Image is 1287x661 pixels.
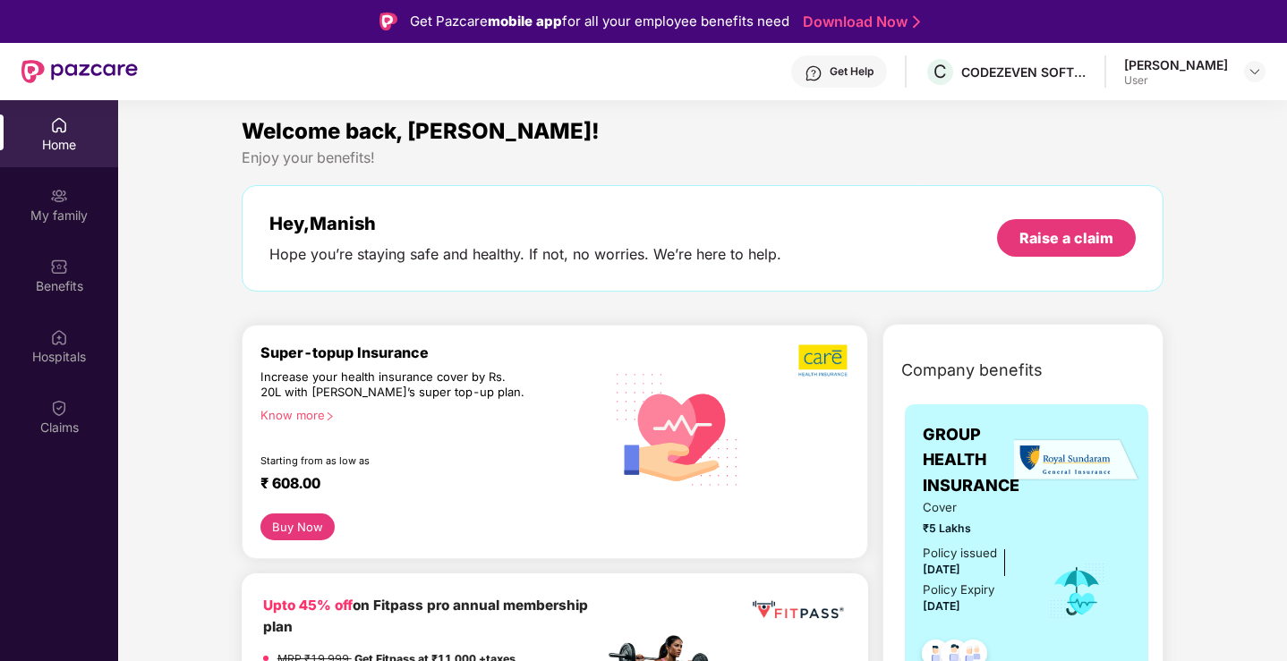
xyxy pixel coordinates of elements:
[50,258,68,275] img: svg+xml;base64,PHN2ZyBpZD0iQmVuZWZpdHMiIHhtbG5zPSJodHRwOi8vd3d3LnczLm9yZy8yMDAwL3N2ZyIgd2lkdGg9Ij...
[21,60,138,83] img: New Pazcare Logo
[50,116,68,134] img: svg+xml;base64,PHN2ZyBpZD0iSG9tZSIgeG1sbnM9Imh0dHA6Ly93d3cudzMub3JnLzIwMDAvc3ZnIiB3aWR0aD0iMjAiIG...
[913,13,920,31] img: Stroke
[263,597,588,635] b: on Fitpass pro annual membership plan
[488,13,562,30] strong: mobile app
[263,597,353,614] b: Upto 45% off
[805,64,822,82] img: svg+xml;base64,PHN2ZyBpZD0iSGVscC0zMngzMiIgeG1sbnM9Imh0dHA6Ly93d3cudzMub3JnLzIwMDAvc3ZnIiB3aWR0aD...
[242,148,1164,167] div: Enjoy your benefits!
[901,358,1043,383] span: Company benefits
[830,64,874,79] div: Get Help
[923,520,1024,537] span: ₹5 Lakhs
[1124,73,1228,88] div: User
[1014,438,1139,482] img: insurerLogo
[798,343,849,377] img: b5dec4f62d2307b9de63beb79f102df3.png
[269,213,781,234] div: Hey, Manish
[923,422,1024,498] span: GROUP HEALTH INSURANCE
[923,563,960,576] span: [DATE]
[260,474,586,496] div: ₹ 608.00
[50,399,68,417] img: svg+xml;base64,PHN2ZyBpZD0iQ2xhaW0iIHhtbG5zPSJodHRwOi8vd3d3LnczLm9yZy8yMDAwL3N2ZyIgd2lkdGg9IjIwIi...
[749,595,847,625] img: fppp.png
[260,408,593,420] div: Know more
[1124,56,1228,73] div: [PERSON_NAME]
[1048,562,1106,621] img: icon
[923,544,997,563] div: Policy issued
[260,343,604,361] div: Super-topup Insurance
[379,13,397,30] img: Logo
[260,369,527,401] div: Increase your health insurance cover by Rs. 20L with [PERSON_NAME]’s super top-up plan.
[923,599,960,613] span: [DATE]
[325,411,335,421] span: right
[803,13,915,31] a: Download Now
[50,328,68,346] img: svg+xml;base64,PHN2ZyBpZD0iSG9zcGl0YWxzIiB4bWxucz0iaHR0cDovL3d3dy53My5vcmcvMjAwMC9zdmciIHdpZHRoPS...
[923,498,1024,517] span: Cover
[923,580,994,599] div: Policy Expiry
[410,11,789,32] div: Get Pazcare for all your employee benefits need
[1019,228,1113,248] div: Raise a claim
[269,245,781,264] div: Hope you’re staying safe and healthy. If not, no worries. We’re here to help.
[604,353,752,503] img: svg+xml;base64,PHN2ZyB4bWxucz0iaHR0cDovL3d3dy53My5vcmcvMjAwMC9zdmciIHhtbG5zOnhsaW5rPSJodHRwOi8vd3...
[260,454,528,467] div: Starting from as low as
[242,118,600,144] span: Welcome back, [PERSON_NAME]!
[1248,64,1262,79] img: svg+xml;base64,PHN2ZyBpZD0iRHJvcGRvd24tMzJ4MzIiIHhtbG5zPSJodHRwOi8vd3d3LnczLm9yZy8yMDAwL3N2ZyIgd2...
[50,187,68,205] img: svg+xml;base64,PHN2ZyB3aWR0aD0iMjAiIGhlaWdodD0iMjAiIHZpZXdCb3g9IjAgMCAyMCAyMCIgZmlsbD0ibm9uZSIgeG...
[260,513,335,540] button: Buy Now
[961,64,1087,81] div: CODEZEVEN SOFTWARE PRIVATE LIMITED
[933,61,947,82] span: C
